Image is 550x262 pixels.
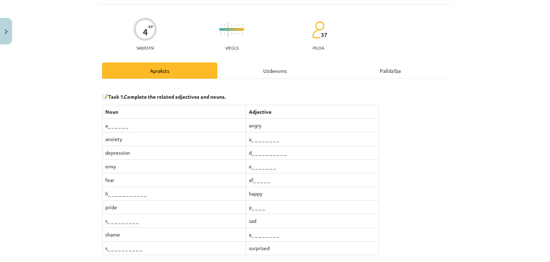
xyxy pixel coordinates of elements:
b: Task 1. [108,93,124,100]
span: XP [148,24,153,28]
p: 📝 [102,85,448,100]
img: icon-short-line-57e1e144782c952c97e751825c79c345078a6d821885a25fce030b3d8c18986b.svg [231,33,232,34]
div: 4 [143,27,148,37]
td: e_ _ _ _ _ _ _ [246,160,379,173]
td: d_ _ _ _ _ _ _ _ _ _ [246,146,379,160]
td: fear [102,173,246,187]
img: icon-short-line-57e1e144782c952c97e751825c79c345078a6d821885a25fce030b3d8c18986b.svg [242,24,243,26]
td: a_ _ _ _ _ _ [102,119,246,132]
img: icon-short-line-57e1e144782c952c97e751825c79c345078a6d821885a25fce030b3d8c18986b.svg [242,33,243,34]
th: Noun [102,105,246,119]
img: icon-short-line-57e1e144782c952c97e751825c79c345078a6d821885a25fce030b3d8c18986b.svg [231,24,232,26]
img: students-c634bb4e5e11cddfef0936a35e636f08e4e9abd3cc4e673bd6f9a4125e45ecb1.svg [312,21,324,39]
td: sad [246,214,379,228]
td: a_ _ _ _ _ _ _ _ [246,228,379,242]
div: Palīdzība [333,62,448,79]
td: angry [246,119,379,132]
td: a_ _ _ _ _ _ _ _ [246,132,379,146]
div: Uzdevums [217,62,333,79]
strong: Complete the related adjectives and nouns. [124,93,226,100]
span: 37 [321,32,327,38]
td: af_ _ _ _ _ [246,173,379,187]
img: icon-close-lesson-0947bae3869378f0d4975bcd49f059093ad1ed9edebbc8119c70593378902aed.svg [5,29,8,34]
img: icon-short-line-57e1e144782c952c97e751825c79c345078a6d821885a25fce030b3d8c18986b.svg [235,33,236,34]
td: anxiety [102,132,246,146]
td: shame [102,228,246,242]
p: Viegls [225,45,238,50]
img: icon-long-line-d9ea69661e0d244f92f715978eff75569469978d946b2353a9bb055b3ed8787d.svg [228,23,228,37]
img: icon-short-line-57e1e144782c952c97e751825c79c345078a6d821885a25fce030b3d8c18986b.svg [224,24,225,26]
img: icon-short-line-57e1e144782c952c97e751825c79c345078a6d821885a25fce030b3d8c18986b.svg [224,33,225,34]
td: s_ _ _ _ _ _ _ _ _ [102,214,246,228]
p: Saņemsi [134,45,157,50]
td: p_ _ _ _ [246,201,379,214]
td: happy [246,187,379,201]
th: Adjective [246,105,379,119]
div: Apraksts [102,62,217,79]
p: pilda [313,45,324,50]
td: h_ _ _ _ _ _ _ _ _ _ _ [102,187,246,201]
td: envy [102,160,246,173]
img: icon-short-line-57e1e144782c952c97e751825c79c345078a6d821885a25fce030b3d8c18986b.svg [235,24,236,26]
td: depression [102,146,246,160]
td: surprised [246,242,379,255]
td: pride [102,201,246,214]
td: s_ _ _ _ _ _ _ _ _ _ [102,242,246,255]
